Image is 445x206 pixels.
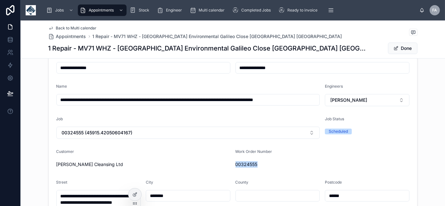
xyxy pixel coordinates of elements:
[56,33,86,40] span: Appointments
[55,8,64,13] span: Jobs
[230,4,275,16] a: Completed Jobs
[26,5,36,15] img: App logo
[329,129,348,134] div: Scheduled
[235,161,409,168] span: 00324555
[139,8,149,13] span: Stock
[56,26,97,31] span: Back to Multi calendar
[48,44,369,53] h1: 1 Repair - MV71 WHZ - [GEOGRAPHIC_DATA] Environmental Galileo Close [GEOGRAPHIC_DATA] [GEOGRAPHIC...
[235,149,272,154] span: Work Order Number
[235,180,249,185] span: County
[56,161,230,168] span: [PERSON_NAME] Cleansing Ltd
[56,84,67,89] span: Name
[146,180,153,185] span: City
[166,8,182,13] span: Engineer
[62,130,133,136] span: 00324555 (45915.42050604167)
[188,4,229,16] a: Multi calendar
[56,116,63,121] span: Job
[89,8,114,13] span: Appointments
[330,97,367,103] span: [PERSON_NAME]
[276,4,322,16] a: Ready to invoice
[93,33,342,40] a: 1 Repair - MV71 WHZ - [GEOGRAPHIC_DATA] Environmental Galileo Close [GEOGRAPHIC_DATA] [GEOGRAPHIC...
[56,180,68,185] span: Street
[287,8,317,13] span: Ready to invoice
[325,84,343,89] span: Engineers
[325,94,409,106] button: Select Button
[56,127,320,139] button: Select Button
[56,149,74,154] span: Customer
[433,8,437,13] span: FA
[48,26,97,31] a: Back to Multi calendar
[128,4,154,16] a: Stock
[325,116,344,121] span: Job Status
[44,4,77,16] a: Jobs
[325,180,342,185] span: Postcode
[48,33,86,40] a: Appointments
[388,43,417,54] button: Done
[41,3,419,17] div: scrollable content
[241,8,271,13] span: Completed Jobs
[78,4,127,16] a: Appointments
[199,8,225,13] span: Multi calendar
[155,4,186,16] a: Engineer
